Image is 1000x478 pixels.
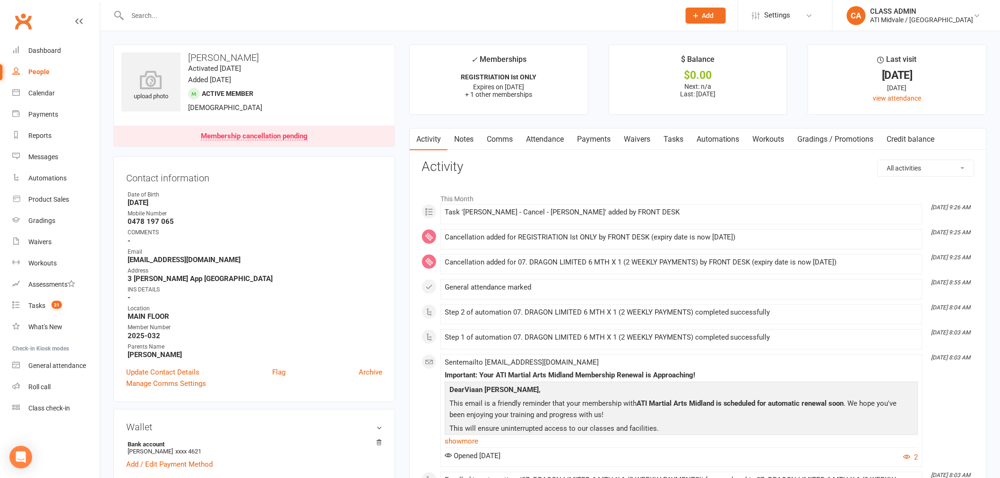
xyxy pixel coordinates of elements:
[931,279,971,286] i: [DATE] 8:55 AM
[473,83,524,91] span: Expires on [DATE]
[128,198,382,207] strong: [DATE]
[931,254,971,261] i: [DATE] 9:25 AM
[12,295,100,316] a: Tasks 31
[618,70,779,80] div: $0.00
[272,367,285,378] a: Flag
[202,90,253,97] span: Active member
[175,448,201,455] span: xxxx 4621
[201,133,308,140] div: Membership cancellation pending
[471,53,526,71] div: Memberships
[12,125,100,146] a: Reports
[11,9,35,33] a: Clubworx
[637,399,844,408] span: ATI Martial Arts Midland is scheduled for automatic renewal soon
[128,441,378,448] strong: Bank account
[480,128,519,150] a: Comms
[28,217,55,224] div: Gradings
[125,9,673,22] input: Search...
[128,332,382,340] strong: 2025-032
[28,174,67,182] div: Automations
[931,329,971,336] i: [DATE] 8:03 AM
[617,128,657,150] a: Waivers
[681,53,715,70] div: $ Balance
[12,61,100,83] a: People
[126,422,382,432] h3: Wallet
[126,378,206,389] a: Manage Comms Settings
[445,435,918,448] a: show more
[28,281,75,288] div: Assessments
[121,52,387,63] h3: [PERSON_NAME]
[931,354,971,361] i: [DATE] 8:03 AM
[690,128,746,150] a: Automations
[422,160,974,174] h3: Activity
[449,385,465,394] span: Dear
[28,323,62,331] div: What's New
[28,89,55,97] div: Calendar
[871,16,974,24] div: ATI Midvale / [GEOGRAPHIC_DATA]
[121,70,181,102] div: upload photo
[126,459,213,470] a: Add / Edit Payment Method
[28,383,51,391] div: Roll call
[447,398,916,423] p: This email is a friendly reminder that your membership with . We hope you've been enjoying your t...
[28,68,50,76] div: People
[570,128,617,150] a: Payments
[12,210,100,231] a: Gradings
[461,73,536,81] strong: REGISTRIATION Ist ONLY
[931,229,971,236] i: [DATE] 9:25 AM
[484,385,539,394] span: [PERSON_NAME]
[445,333,918,341] div: Step 1 of automation 07. DRAGON LIMITED 6 MTH X 1 (2 WEEKLY PAYMENTS) completed successfully
[12,274,100,295] a: Assessments
[12,253,100,274] a: Workouts
[9,446,32,469] div: Open Intercom Messenger
[765,5,791,26] span: Settings
[791,128,880,150] a: Gradings / Promotions
[12,146,100,168] a: Messages
[12,231,100,253] a: Waivers
[465,91,532,98] span: + 1 other memberships
[471,55,477,64] i: ✓
[539,385,541,394] span: ,
[931,204,971,211] i: [DATE] 9:26 AM
[445,208,918,216] div: Task '[PERSON_NAME] - Cancel - [PERSON_NAME]' added by FRONT DESK
[12,40,100,61] a: Dashboard
[12,355,100,376] a: General attendance kiosk mode
[878,53,917,70] div: Last visit
[128,350,382,359] strong: [PERSON_NAME]
[128,293,382,302] strong: -
[871,7,974,16] div: CLASS ADMIN
[28,196,69,203] div: Product Sales
[188,103,262,112] span: [DEMOGRAPHIC_DATA]
[445,371,918,379] div: Important: Your ATI Martial Arts Midland Membership Renewal is Approaching!
[128,248,382,256] div: Email
[188,76,231,84] time: Added [DATE]
[519,128,570,150] a: Attendance
[12,398,100,419] a: Class kiosk mode
[52,301,62,309] span: 31
[128,237,382,245] strong: -
[686,8,726,24] button: Add
[445,452,500,460] span: Opened [DATE]
[359,367,382,378] a: Archive
[904,452,918,463] button: 2
[128,342,382,351] div: Parents Name
[128,312,382,321] strong: MAIN FLOOR
[445,233,918,241] div: Cancellation added for REGISTRIATION Ist ONLY by FRONT DESK (expiry date is now [DATE])
[28,362,86,369] div: General attendance
[873,94,922,102] a: view attendance
[128,323,382,332] div: Member Number
[126,169,382,183] h3: Contact information
[128,285,382,294] div: INS DETAILS
[28,238,52,246] div: Waivers
[12,168,100,189] a: Automations
[445,308,918,316] div: Step 2 of automation 07. DRAGON LIMITED 6 MTH X 1 (2 WEEKLY PAYMENTS) completed successfully
[12,189,100,210] a: Product Sales
[28,153,58,161] div: Messages
[128,209,382,218] div: Mobile Number
[188,64,241,73] time: Activated [DATE]
[12,376,100,398] a: Roll call
[746,128,791,150] a: Workouts
[702,12,714,19] span: Add
[12,104,100,125] a: Payments
[28,111,58,118] div: Payments
[28,302,45,309] div: Tasks
[126,367,199,378] a: Update Contact Details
